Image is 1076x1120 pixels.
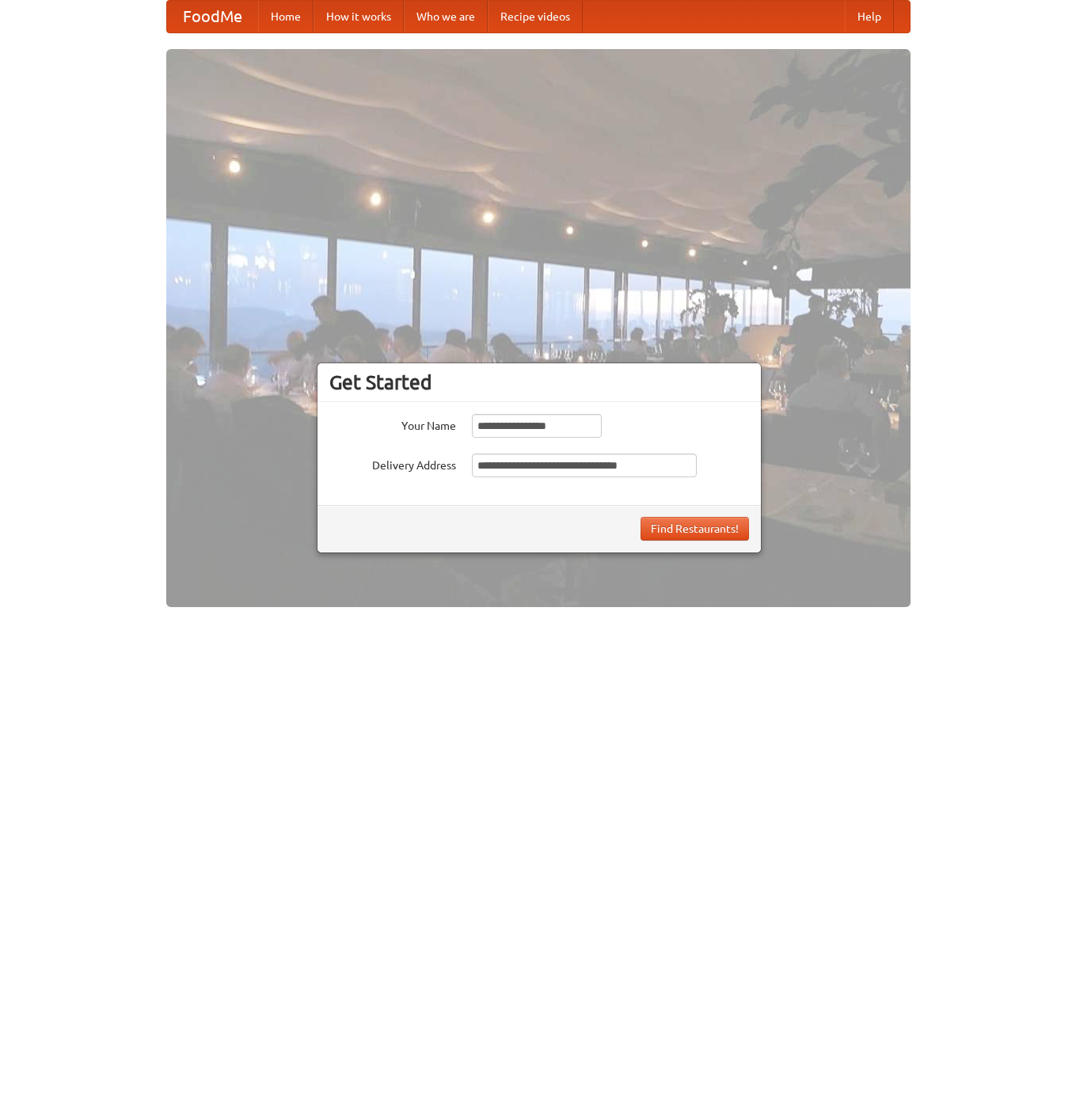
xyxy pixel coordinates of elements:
a: FoodMe [167,1,258,32]
a: How it works [314,1,404,32]
label: Delivery Address [329,454,456,473]
a: Help [845,1,894,32]
button: Find Restaurants! [641,517,749,541]
a: Home [258,1,314,32]
label: Your Name [329,414,456,434]
a: Recipe videos [488,1,583,32]
h3: Get Started [329,370,749,394]
a: Who we are [404,1,488,32]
